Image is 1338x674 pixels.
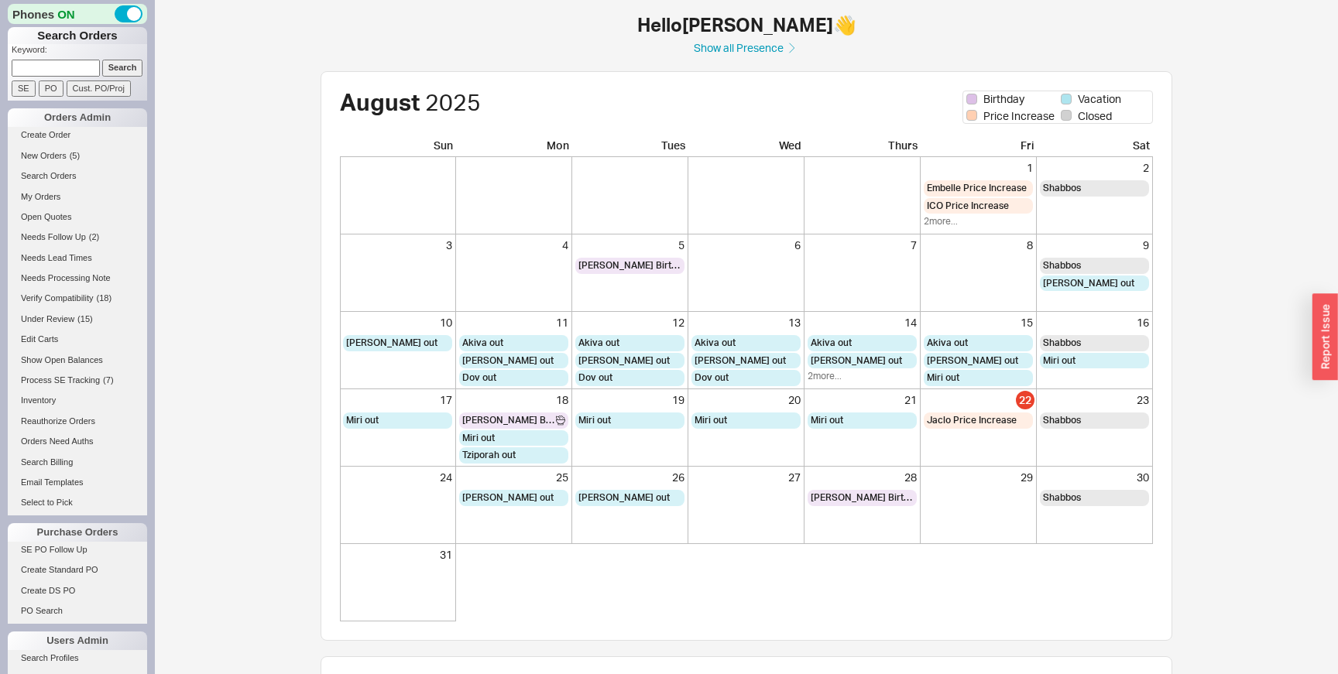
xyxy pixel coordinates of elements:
span: 2025 [425,87,481,116]
div: Wed [688,138,805,157]
span: [PERSON_NAME] out [462,491,554,505]
div: Sun [340,138,456,157]
div: 8 [924,238,1033,253]
h1: Hello [PERSON_NAME] 👋 [259,15,1234,34]
a: PO Search [8,603,147,619]
a: Needs Processing Note [8,270,147,286]
span: Tziporah out [462,449,516,462]
div: 13 [691,315,801,330]
a: Needs Lead Times [8,250,147,266]
span: [PERSON_NAME] out [695,354,786,368]
span: Miri out [346,414,379,427]
div: Thurs [805,138,921,157]
a: Under Review(15) [8,311,147,327]
a: Create Standard PO [8,562,147,578]
span: Shabbos [1043,182,1081,195]
div: 7 [808,238,917,253]
a: My Orders [8,189,147,205]
span: Akiva out [811,337,852,350]
span: Shabbos [1043,337,1081,350]
span: [PERSON_NAME] Birthday [462,414,556,427]
a: SE PO Follow Up [8,542,147,558]
div: Purchase Orders [8,523,147,542]
span: Process SE Tracking [21,375,100,385]
a: Show all Presence [259,40,1234,56]
div: 26 [575,470,684,485]
span: Closed [1078,108,1112,124]
a: Inventory [8,392,147,409]
a: Edit Carts [8,331,147,347]
div: Mon [456,138,572,157]
span: [PERSON_NAME] out [346,337,437,350]
a: Search Orders [8,168,147,184]
div: 4 [459,238,568,253]
div: 24 [343,470,452,485]
div: 16 [1040,315,1149,330]
span: New Orders [21,151,67,160]
span: Akiva out [695,337,736,350]
div: 30 [1040,470,1149,485]
span: Miri out [927,371,959,385]
span: [PERSON_NAME] out [927,354,1018,368]
div: 1 [924,160,1033,176]
span: Jaclo Price Increase [927,414,1017,427]
a: Create Order [8,127,147,143]
a: Orders Need Auths [8,433,147,450]
span: Embelle Price Increase [927,182,1027,195]
div: 29 [924,470,1033,485]
a: Needs Follow Up(2) [8,229,147,245]
div: 31 [343,547,452,563]
a: Process SE Tracking(7) [8,372,147,388]
div: 3 [343,238,452,253]
span: Verify Compatibility [21,293,94,303]
input: Search [102,60,143,76]
span: Price Increase [983,108,1055,124]
span: [PERSON_NAME] out [578,491,670,505]
a: Select to Pick [8,494,147,511]
span: Shabbos [1043,491,1081,505]
a: New Orders(5) [8,148,147,164]
span: [PERSON_NAME] out [1043,277,1134,290]
div: 18 [459,392,568,408]
span: Miri out [462,432,495,445]
span: ( 5 ) [70,151,80,160]
a: Create DS PO [8,583,147,599]
span: [PERSON_NAME] Birthday [578,259,681,272]
span: Miri out [695,414,727,427]
div: 2 [1040,160,1149,176]
span: Needs Follow Up [21,232,86,241]
span: ( 18 ) [97,293,112,303]
div: 28 [808,470,917,485]
div: 15 [924,315,1033,330]
div: 27 [691,470,801,485]
div: 2 more... [808,370,917,383]
div: Tues [572,138,688,157]
span: Dov out [578,371,612,385]
span: ( 15 ) [77,314,93,323]
span: Dov out [462,371,496,385]
div: 25 [459,470,568,485]
span: Miri out [811,414,843,427]
a: Reauthorize Orders [8,413,147,429]
span: Miri out [578,414,611,427]
input: SE [12,80,36,97]
span: ON [57,6,75,22]
span: Shabbos [1043,414,1081,427]
p: Keyword: [12,44,147,60]
span: Vacation [1078,91,1121,107]
span: Under Review [21,314,74,323]
span: [PERSON_NAME] Birthday [811,491,914,505]
span: ICO Price Increase [927,200,1009,213]
div: 2 more... [924,215,1033,228]
div: Phones [8,4,147,24]
div: Orders Admin [8,108,147,127]
div: 21 [808,392,917,408]
input: Cust. PO/Proj [67,80,131,97]
span: Akiva out [578,337,619,350]
span: Birthday [983,91,1024,107]
span: Shabbos [1043,259,1081,272]
div: Fri [921,138,1037,157]
span: [PERSON_NAME] out [811,354,902,368]
div: 9 [1040,238,1149,253]
span: Akiva out [927,337,968,350]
